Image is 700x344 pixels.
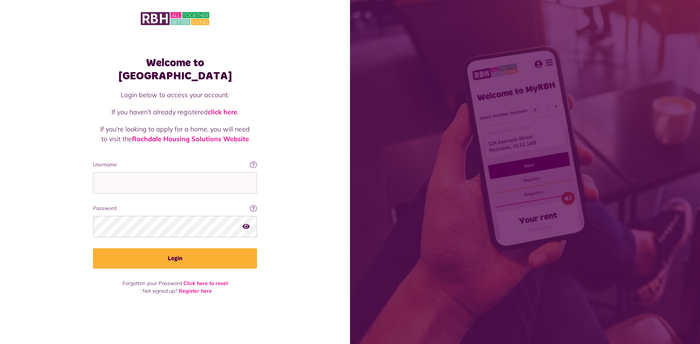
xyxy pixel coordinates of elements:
[132,135,249,143] a: Rochdale Housing Solutions Website
[183,280,228,286] a: Click here to reset
[93,161,257,169] label: Username
[93,56,257,83] h1: Welcome to [GEOGRAPHIC_DATA]
[100,90,250,100] p: Login below to access your account.
[93,248,257,269] button: Login
[143,288,177,294] span: Not signed up?
[100,107,250,117] p: If you haven't already registered .
[122,280,182,286] span: Forgotten your Password
[93,205,257,212] label: Password
[179,288,212,294] a: Register here
[100,124,250,144] p: If you're looking to apply for a home, you will need to visit the
[208,108,237,116] a: click here
[141,11,209,26] img: MyRBH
